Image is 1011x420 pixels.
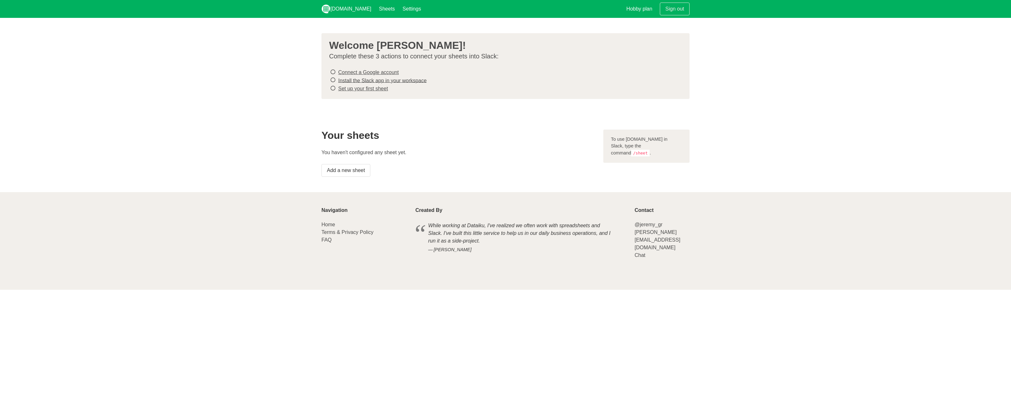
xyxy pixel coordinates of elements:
[428,246,614,253] cite: [PERSON_NAME]
[321,130,596,141] h2: Your sheets
[321,222,335,227] a: Home
[321,237,332,243] a: FAQ
[338,78,427,83] a: Install the Slack app in your workspace
[321,4,330,13] img: logo_v2_white.png
[321,149,596,156] p: You haven't configured any sheet yet.
[603,130,690,163] div: To use [DOMAIN_NAME] in Slack, type the command .
[321,207,408,213] p: Navigation
[415,221,627,254] blockquote: While working at Dataiku, I've realized we often work with spreadsheets and Slack. I've built thi...
[415,207,627,213] p: Created By
[631,150,650,156] code: /sheet
[329,52,677,60] p: Complete these 3 actions to connect your sheets into Slack:
[635,222,662,227] a: @jeremy_gr
[338,70,398,75] a: Connect a Google account
[338,86,388,91] a: Set up your first sheet
[635,229,680,250] a: [PERSON_NAME][EMAIL_ADDRESS][DOMAIN_NAME]
[329,40,677,51] h3: Welcome [PERSON_NAME]!
[321,229,374,235] a: Terms & Privacy Policy
[635,207,690,213] p: Contact
[321,164,370,177] a: Add a new sheet
[660,3,690,15] a: Sign out
[635,252,645,258] a: Chat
